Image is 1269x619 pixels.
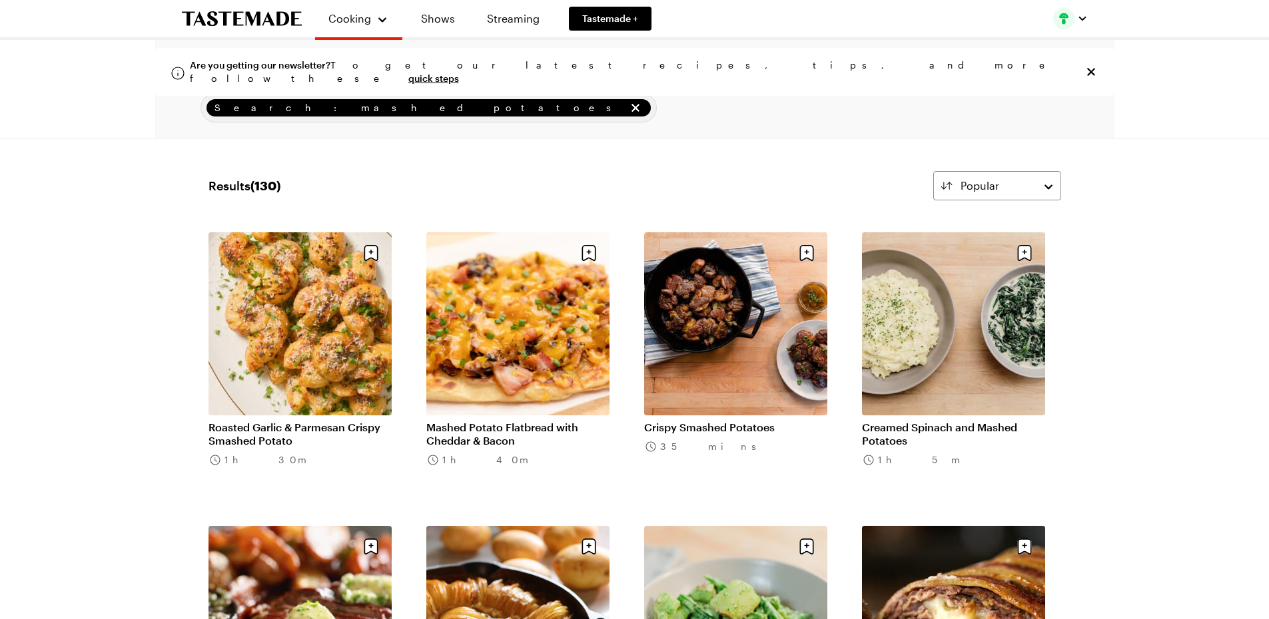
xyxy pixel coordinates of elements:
[569,7,651,31] a: Tastemade +
[328,5,389,32] button: Cooking
[426,421,610,447] a: Mashed Potato Flatbread with Cheddar & Bacon
[628,101,643,115] button: remove Search: mashed potatoes
[961,178,999,194] span: Popular
[190,59,330,71] span: Are you getting our newsletter?
[644,421,827,434] a: Crispy Smashed Potatoes
[1053,8,1074,29] img: Profile picture
[190,59,1073,85] div: To get our latest recipes, tips, and more follow these
[862,421,1045,447] a: Creamed Spinach and Mashed Potatoes
[182,11,302,27] a: To Tastemade Home Page
[328,12,371,25] span: Cooking
[209,176,280,195] span: Results
[358,240,384,266] button: Save recipe
[1053,8,1088,29] button: Profile picture
[408,73,459,84] a: quick steps
[1084,65,1098,79] button: Close info alert
[209,421,392,447] a: Roasted Garlic & Parmesan Crispy Smashed Potato
[794,534,819,559] button: Save recipe
[358,534,384,559] button: Save recipe
[1012,534,1037,559] button: Save recipe
[933,171,1061,200] button: Popular
[155,48,1114,96] div: info alert
[250,178,280,193] span: ( 130 )
[794,240,819,266] button: Save recipe
[214,101,626,115] span: Search: mashed potatoes
[1012,240,1037,266] button: Save recipe
[576,240,602,266] button: Save recipe
[576,534,602,559] button: Save recipe
[582,12,638,25] span: Tastemade +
